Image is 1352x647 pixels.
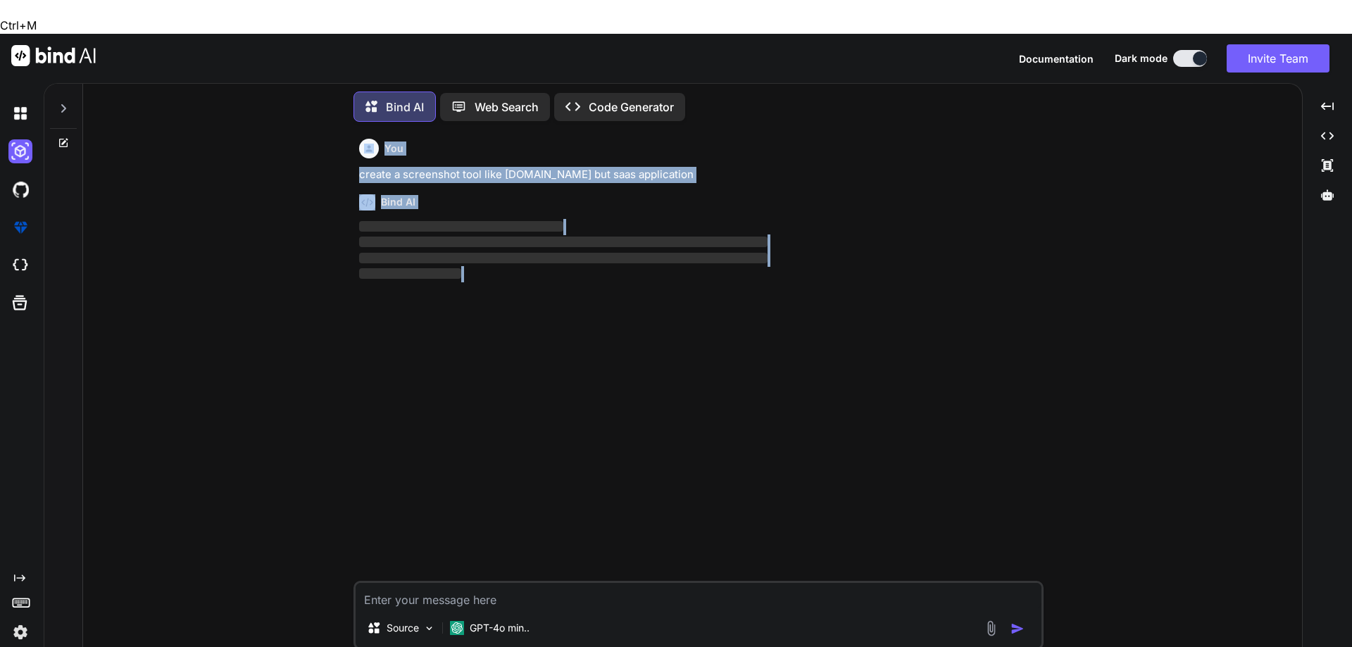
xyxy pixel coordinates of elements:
[387,621,419,635] p: Source
[384,142,403,156] h6: You
[1019,51,1094,66] button: Documentation
[386,99,424,115] p: Bind AI
[470,621,530,635] p: GPT-4o min..
[8,177,32,201] img: githubDark
[381,195,415,209] h6: Bind AI
[1115,51,1168,65] span: Dark mode
[8,253,32,277] img: cloudideIcon
[359,237,768,247] span: ‌
[8,101,32,125] img: darkChat
[423,622,435,634] img: Pick Models
[1227,44,1329,73] button: Invite Team
[8,620,32,644] img: settings
[8,215,32,239] img: premium
[589,99,674,115] p: Code Generator
[475,99,539,115] p: Web Search
[8,139,32,163] img: darkAi-studio
[359,268,461,279] span: ‌
[359,167,1041,183] p: create a screenshot tool like [DOMAIN_NAME] but saas application
[450,621,464,635] img: GPT-4o mini
[359,253,768,263] span: ‌
[1010,622,1025,636] img: icon
[11,45,96,66] img: Bind AI
[359,221,563,232] span: ‌
[983,620,999,636] img: attachment
[1019,53,1094,65] span: Documentation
